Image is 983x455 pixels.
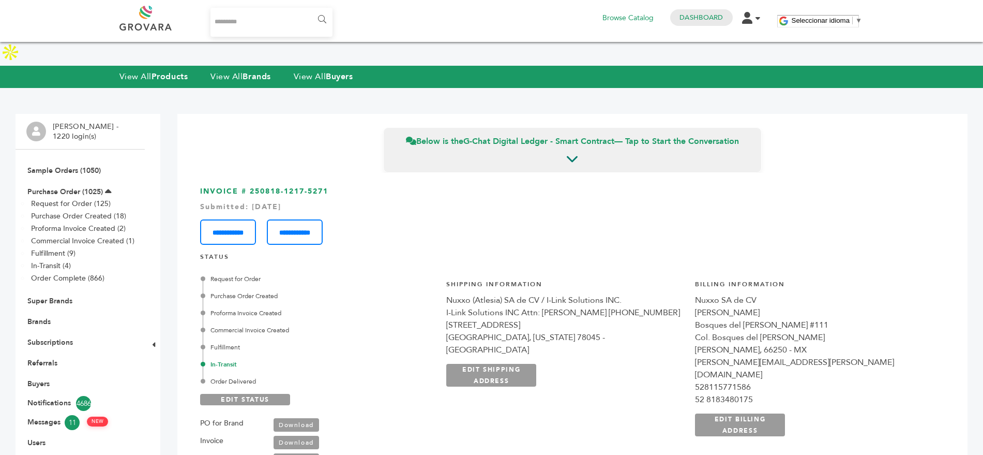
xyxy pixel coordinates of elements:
[602,12,654,24] a: Browse Catalog
[679,13,723,22] a: Dashboard
[210,8,333,37] input: Search...
[792,17,850,24] span: Seleccionar idioma
[855,17,862,24] span: ▼
[852,17,853,24] span: ​
[792,17,863,24] a: Seleccionar idioma​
